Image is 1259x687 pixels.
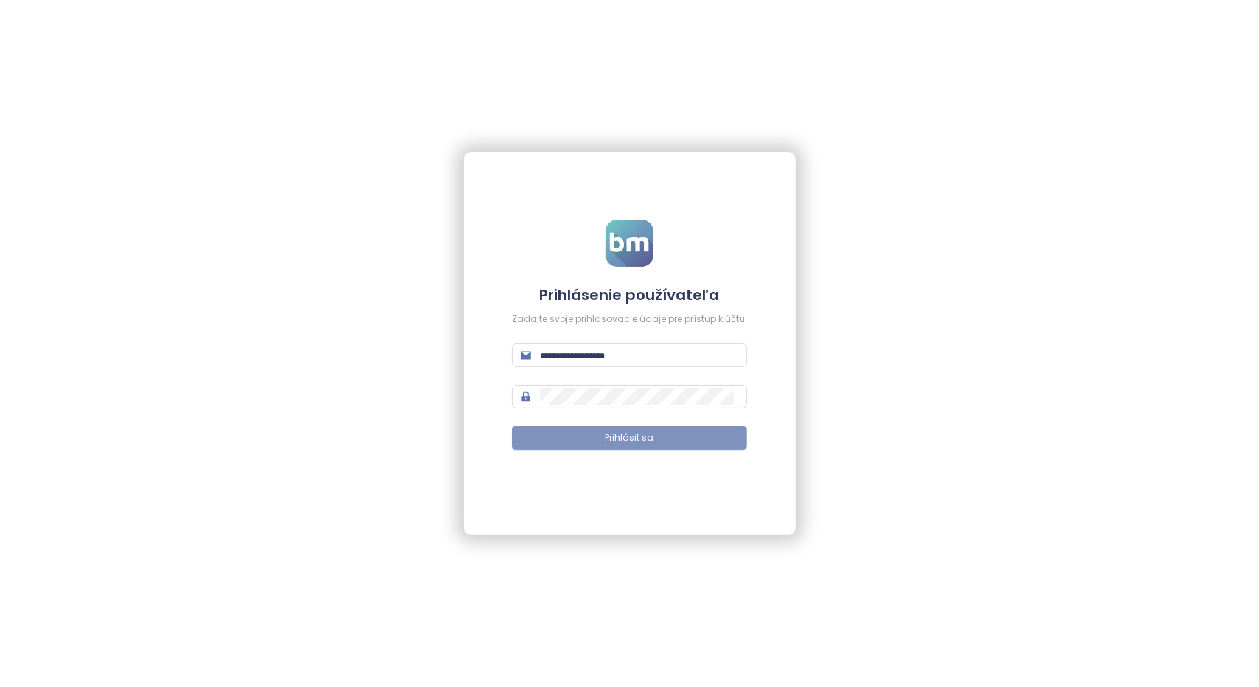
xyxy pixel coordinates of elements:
h4: Prihlásenie používateľa [512,285,747,305]
img: logo [606,220,653,267]
span: lock [521,391,531,402]
div: Zadajte svoje prihlasovacie údaje pre prístup k účtu. [512,313,747,327]
span: Prihlásiť sa [606,431,654,445]
button: Prihlásiť sa [512,426,747,450]
span: mail [521,350,531,360]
